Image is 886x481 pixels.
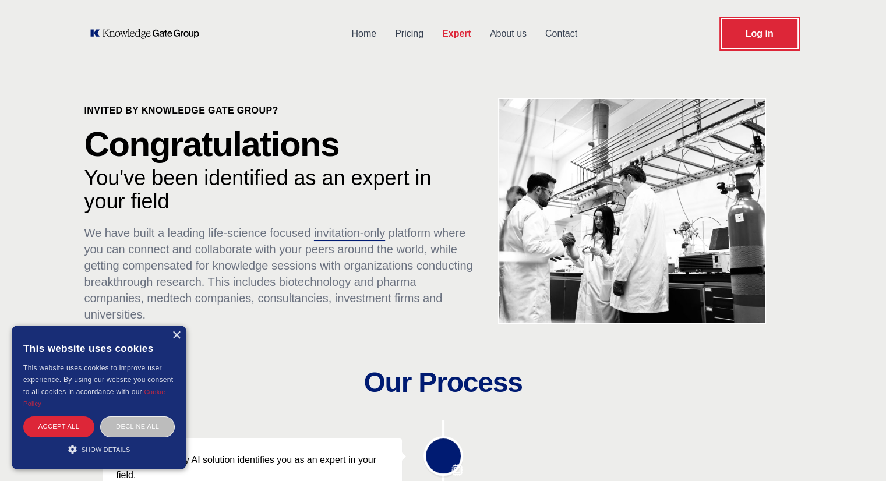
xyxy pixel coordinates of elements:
div: Close [172,331,181,340]
a: Cookie Policy [23,388,165,407]
p: Invited by Knowledge Gate Group? [84,104,476,118]
span: invitation-only [314,227,385,239]
iframe: Chat Widget [828,425,886,481]
p: You've been identified as an expert in your field [84,167,476,213]
p: We have built a leading life-science focused platform where you can connect and collaborate with ... [84,225,476,323]
p: Congratulations [84,127,476,162]
span: This website uses cookies to improve user experience. By using our website you consent to all coo... [23,364,173,396]
div: Decline all [100,416,175,437]
a: Request Demo [722,19,797,48]
div: Accept all [23,416,94,437]
div: Show details [23,443,175,455]
div: This website uses cookies [23,334,175,362]
a: Expert [433,19,481,49]
a: Pricing [386,19,433,49]
a: Home [342,19,386,49]
span: Show details [82,446,130,453]
a: KOL Knowledge Platform: Talk to Key External Experts (KEE) [89,28,207,40]
a: Contact [536,19,587,49]
a: About us [481,19,536,49]
img: KOL management, KEE, Therapy area experts [499,99,765,323]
